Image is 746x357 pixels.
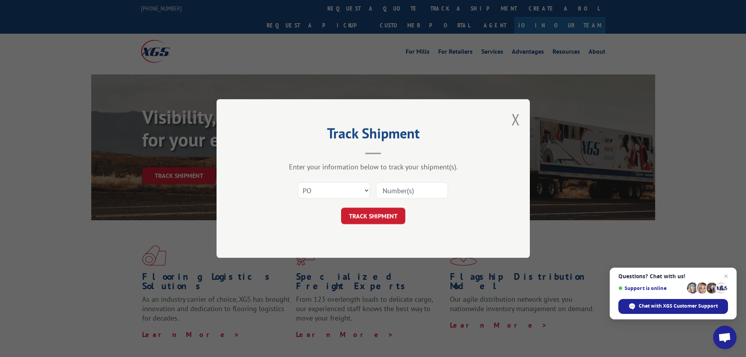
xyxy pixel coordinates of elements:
h2: Track Shipment [256,128,491,143]
button: Close modal [511,109,520,130]
div: Chat with XGS Customer Support [618,299,728,314]
span: Chat with XGS Customer Support [639,303,718,310]
span: Support is online [618,285,684,291]
button: TRACK SHIPMENT [341,208,405,224]
div: Open chat [713,326,737,349]
span: Close chat [721,272,731,281]
div: Enter your information below to track your shipment(s). [256,162,491,171]
span: Questions? Chat with us! [618,273,728,279]
input: Number(s) [376,182,448,199]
